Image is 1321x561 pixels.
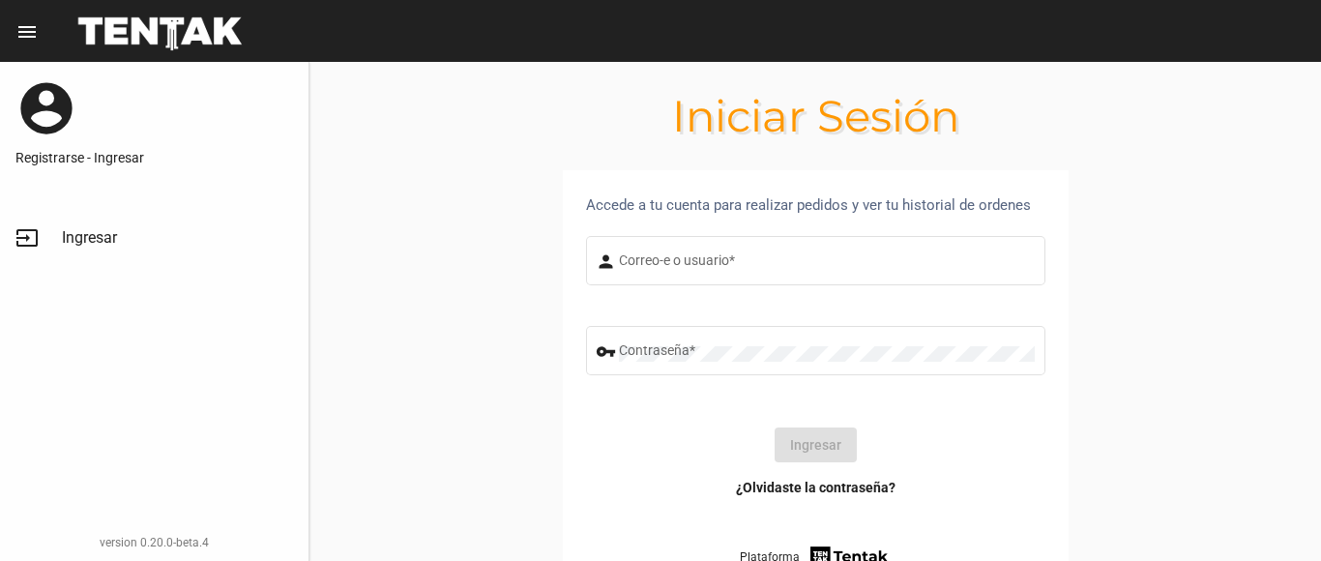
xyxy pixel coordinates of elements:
mat-icon: input [15,226,39,250]
h1: Iniciar Sesión [309,101,1321,132]
button: Ingresar [775,428,857,462]
span: Ingresar [62,228,117,248]
div: version 0.20.0-beta.4 [15,533,293,552]
mat-icon: menu [15,20,39,44]
mat-icon: vpn_key [596,340,619,364]
div: Accede a tu cuenta para realizar pedidos y ver tu historial de ordenes [586,193,1045,217]
mat-icon: person [596,251,619,274]
mat-icon: account_circle [15,77,77,139]
a: ¿Olvidaste la contraseña? [736,478,895,497]
a: Registrarse - Ingresar [15,148,293,167]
